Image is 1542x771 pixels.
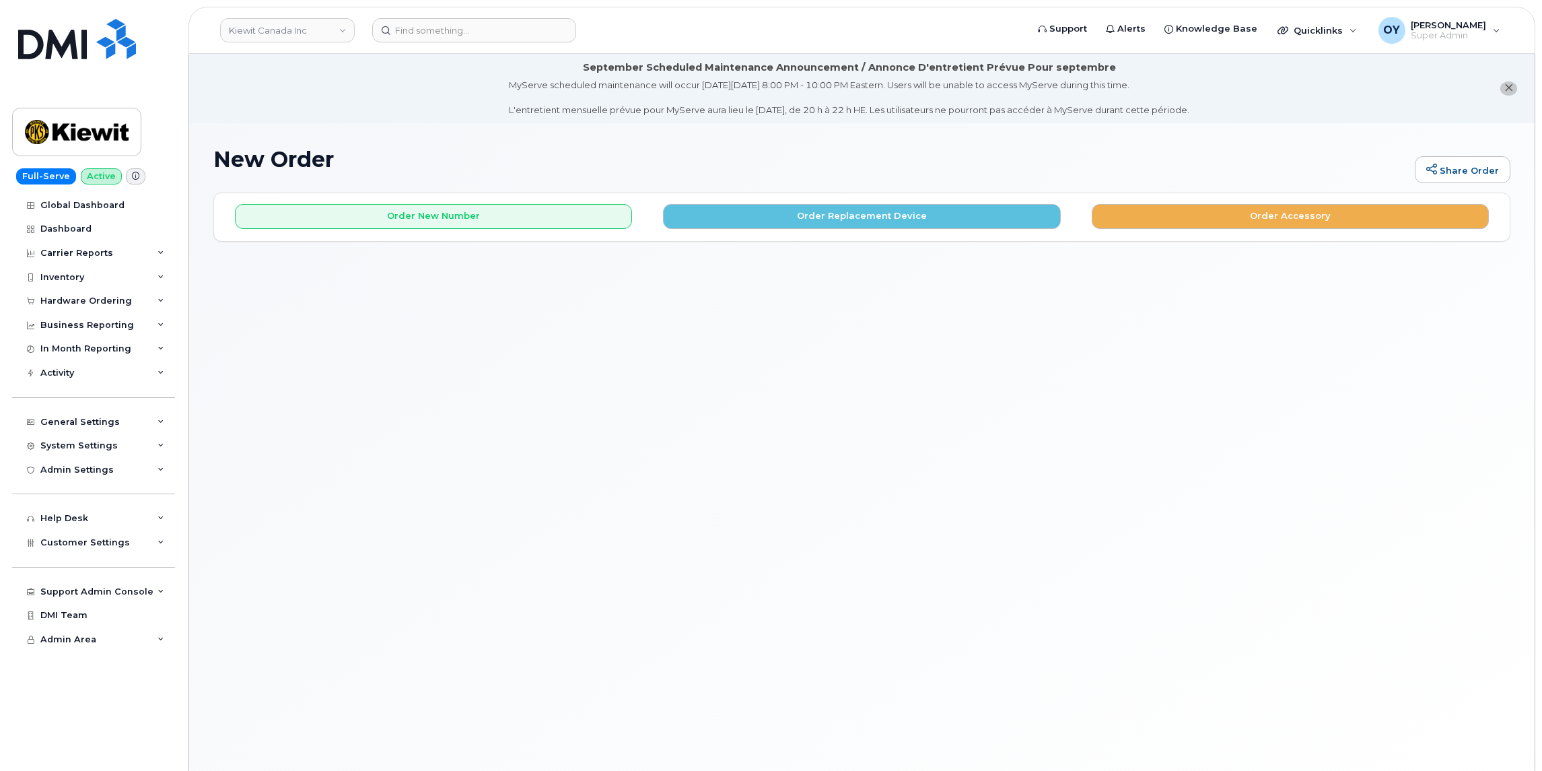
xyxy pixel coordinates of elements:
[1500,81,1517,96] button: close notification
[1415,156,1510,183] a: Share Order
[663,204,1060,229] button: Order Replacement Device
[213,147,1408,171] h1: New Order
[583,61,1116,75] div: September Scheduled Maintenance Announcement / Annonce D'entretient Prévue Pour septembre
[509,79,1189,116] div: MyServe scheduled maintenance will occur [DATE][DATE] 8:00 PM - 10:00 PM Eastern. Users will be u...
[235,204,632,229] button: Order New Number
[1092,204,1489,229] button: Order Accessory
